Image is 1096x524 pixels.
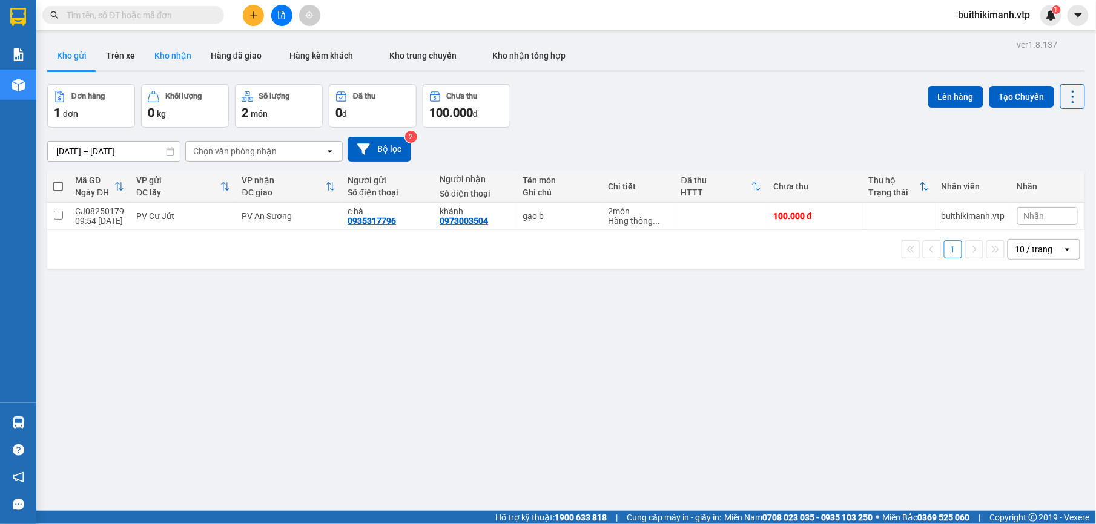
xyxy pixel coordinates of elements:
[271,5,292,26] button: file-add
[1073,10,1084,21] span: caret-down
[876,515,880,520] span: ⚪️
[12,79,25,91] img: warehouse-icon
[675,171,767,203] th: Toggle SortBy
[335,105,342,120] span: 0
[342,109,347,119] span: đ
[12,84,25,102] span: Nơi gửi:
[653,216,661,226] span: ...
[41,85,68,91] span: PV Cư Jút
[523,175,596,185] div: Tên món
[1052,5,1061,14] sup: 1
[136,175,220,185] div: VP gửi
[440,206,510,216] div: khánh
[863,171,936,203] th: Toggle SortBy
[493,51,566,61] span: Kho nhận tổng hợp
[348,175,428,185] div: Người gửi
[627,511,721,524] span: Cung cấp máy in - giấy in:
[1015,243,1053,255] div: 10 / trang
[13,471,24,483] span: notification
[136,211,230,221] div: PV Cư Jút
[242,105,248,120] span: 2
[609,206,669,216] div: 2 món
[235,84,323,128] button: Số lượng2món
[259,92,290,100] div: Số lượng
[616,511,618,524] span: |
[63,109,78,119] span: đơn
[50,11,59,19] span: search
[47,41,96,70] button: Kho gửi
[869,188,920,197] div: Trạng thái
[71,92,105,100] div: Đơn hàng
[136,188,220,197] div: ĐC lấy
[979,511,981,524] span: |
[440,174,510,184] div: Người nhận
[157,109,166,119] span: kg
[47,84,135,128] button: Đơn hàng1đơn
[13,444,24,456] span: question-circle
[681,175,751,185] div: Đã thu
[473,109,478,119] span: đ
[193,145,277,157] div: Chọn văn phòng nhận
[249,11,258,19] span: plus
[724,511,873,524] span: Miền Nam
[165,92,202,100] div: Khối lượng
[67,8,210,22] input: Tìm tên, số ĐT hoặc mã đơn
[1046,10,1057,21] img: icon-new-feature
[942,211,1005,221] div: buithikimanh.vtp
[48,142,180,161] input: Select a date range.
[928,86,983,108] button: Lên hàng
[944,240,962,258] button: 1
[145,41,201,70] button: Kho nhận
[122,45,171,54] span: CJ08250179
[353,92,375,100] div: Đã thu
[75,216,124,226] div: 09:54 [DATE]
[348,188,428,197] div: Số điện thoại
[325,146,335,156] svg: open
[440,216,488,226] div: 0973003504
[348,137,411,162] button: Bộ lọc
[523,211,596,221] div: gạo b
[555,513,607,522] strong: 1900 633 818
[243,5,264,26] button: plus
[918,513,970,522] strong: 0369 525 060
[148,105,154,120] span: 0
[773,211,857,221] div: 100.000 đ
[942,182,1005,191] div: Nhân viên
[423,84,510,128] button: Chưa thu100.000đ
[949,7,1040,22] span: buithikimanh.vtp
[447,92,478,100] div: Chưa thu
[1017,38,1058,51] div: ver 1.8.137
[115,54,171,64] span: 09:54:50 [DATE]
[440,189,510,198] div: Số điện thoại
[762,513,873,522] strong: 0708 023 035 - 0935 103 250
[96,41,145,70] button: Trên xe
[299,5,320,26] button: aim
[1068,5,1089,26] button: caret-down
[405,131,417,143] sup: 2
[1054,5,1058,14] span: 1
[141,84,229,128] button: Khối lượng0kg
[681,188,751,197] div: HTTT
[242,188,326,197] div: ĐC giao
[251,109,268,119] span: món
[289,51,353,61] span: Hàng kèm khách
[389,51,457,61] span: Kho trung chuyển
[609,182,669,191] div: Chi tiết
[277,11,286,19] span: file-add
[523,188,596,197] div: Ghi chú
[1029,513,1037,522] span: copyright
[305,11,314,19] span: aim
[609,216,669,226] div: Hàng thông thường
[130,171,236,203] th: Toggle SortBy
[242,175,326,185] div: VP nhận
[883,511,970,524] span: Miền Bắc
[10,8,26,26] img: logo-vxr
[236,171,342,203] th: Toggle SortBy
[12,27,28,57] img: logo
[54,105,61,120] span: 1
[348,216,396,226] div: 0935317796
[201,41,271,70] button: Hàng đã giao
[12,48,25,61] img: solution-icon
[329,84,417,128] button: Đã thu0đ
[429,105,473,120] span: 100.000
